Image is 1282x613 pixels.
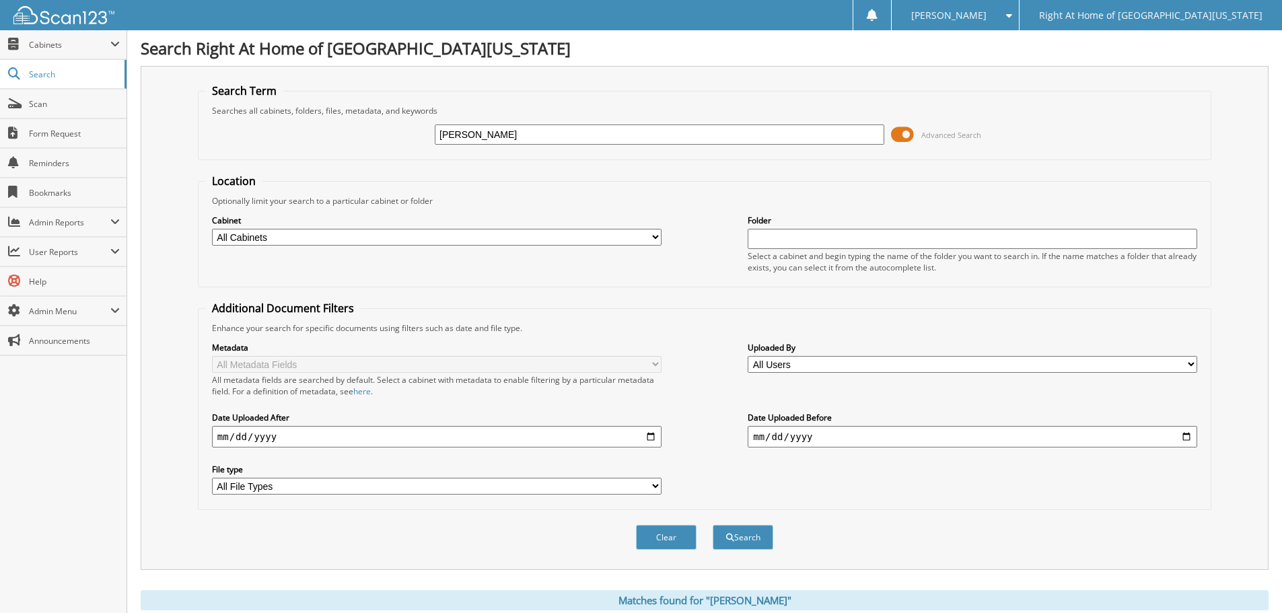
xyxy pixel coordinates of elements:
[748,426,1197,447] input: end
[29,335,120,347] span: Announcements
[212,426,662,447] input: start
[29,69,118,80] span: Search
[29,305,110,317] span: Admin Menu
[212,374,662,397] div: All metadata fields are searched by default. Select a cabinet with metadata to enable filtering b...
[13,6,114,24] img: scan123-logo-white.svg
[713,525,773,550] button: Search
[212,342,662,353] label: Metadata
[1039,11,1262,20] span: Right At Home of [GEOGRAPHIC_DATA][US_STATE]
[29,187,120,199] span: Bookmarks
[212,412,662,423] label: Date Uploaded After
[205,105,1204,116] div: Searches all cabinets, folders, files, metadata, and keywords
[141,37,1269,59] h1: Search Right At Home of [GEOGRAPHIC_DATA][US_STATE]
[29,39,110,50] span: Cabinets
[748,215,1197,226] label: Folder
[205,174,262,188] legend: Location
[29,157,120,169] span: Reminders
[205,301,361,316] legend: Additional Document Filters
[205,322,1204,334] div: Enhance your search for specific documents using filters such as date and file type.
[29,128,120,139] span: Form Request
[205,195,1204,207] div: Optionally limit your search to a particular cabinet or folder
[921,130,981,140] span: Advanced Search
[29,217,110,228] span: Admin Reports
[141,590,1269,610] div: Matches found for "[PERSON_NAME]"
[212,215,662,226] label: Cabinet
[353,386,371,397] a: here
[636,525,697,550] button: Clear
[29,276,120,287] span: Help
[748,342,1197,353] label: Uploaded By
[911,11,987,20] span: [PERSON_NAME]
[205,83,283,98] legend: Search Term
[748,250,1197,273] div: Select a cabinet and begin typing the name of the folder you want to search in. If the name match...
[748,412,1197,423] label: Date Uploaded Before
[29,98,120,110] span: Scan
[29,246,110,258] span: User Reports
[212,464,662,475] label: File type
